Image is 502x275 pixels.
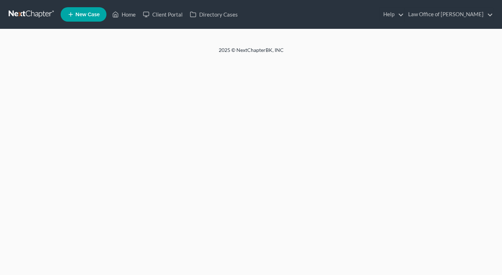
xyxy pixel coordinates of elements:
[405,8,493,21] a: Law Office of [PERSON_NAME]
[45,46,457,59] div: 2025 © NextChapterBK, INC
[186,8,241,21] a: Directory Cases
[61,7,106,22] new-legal-case-button: New Case
[109,8,139,21] a: Home
[380,8,404,21] a: Help
[139,8,186,21] a: Client Portal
